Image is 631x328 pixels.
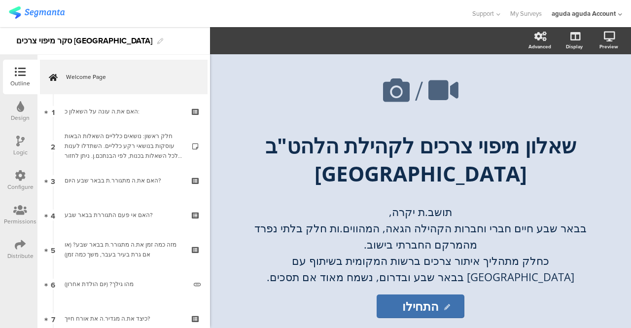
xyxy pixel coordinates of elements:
p: תושב.ת יקרה, [248,204,593,220]
a: 6 מהו גילך? (יום הולדת אחרון) [40,267,208,301]
p: שאלון מיפוי צרכים לקהילת הלהט"ב [GEOGRAPHIC_DATA] [238,131,603,187]
div: Display [566,43,583,50]
div: האם את.ה מתגורר.ת בבאר שבע היום? [65,176,182,185]
div: aguda aguda Account [552,9,616,18]
div: חלק ראשון: נושאים כלליים השאלות הבאות עוסקות בנושאי רקע כלליים. השתדלו לענות לכל השאלות בכנות, לפ... [65,131,182,161]
span: 1 [52,106,55,117]
p: כחלק מתהליך איתור צרכים ברשות המקומית בשיתוף עם [GEOGRAPHIC_DATA] בבאר שבע ובדרום, נשמח מאוד אם ת... [248,253,593,301]
div: מזה כמה זמן את.ה מתגורר.ת בבאר שבע? (או אם גרת בעיר בעבר, משך כמה זמן) [65,240,182,259]
p: בבאר שבע חיים חברי וחברות הקהילה הגאה, המהווים.ות חלק בלתי נפרד מהמרקם החברתי בישוב. [248,220,593,253]
input: Start [377,294,464,318]
span: 6 [51,279,55,290]
a: 2 חלק ראשון: נושאים כלליים השאלות הבאות עוסקות בנושאי רקע כלליים. השתדלו לענות לכל השאלות בכנות, ... [40,129,208,163]
span: 3 [51,175,55,186]
a: 3 האם את.ה מתגורר.ת בבאר שבע היום? [40,163,208,198]
div: Outline [10,79,30,88]
span: 5 [51,244,55,255]
div: Distribute [7,252,34,260]
a: Welcome Page [40,60,208,94]
div: Permissions [4,217,36,226]
span: 2 [51,141,55,151]
div: סקר מיפוי צרכים [GEOGRAPHIC_DATA] [16,33,152,49]
div: כיצד את.ה מגדיר.ה את אורח חייך? [65,314,182,324]
a: 4 האם אי פעם התגוררת בבאר שבע? [40,198,208,232]
div: האם את.ה עונה על השאלון כ: [65,107,182,116]
span: Support [472,9,494,18]
div: Preview [599,43,618,50]
span: Welcome Page [66,72,192,82]
div: Design [11,113,30,122]
div: האם אי פעם התגוררת בבאר שבע? [65,210,182,220]
div: Logic [13,148,28,157]
span: 7 [51,313,55,324]
div: Configure [7,182,34,191]
span: / [415,72,423,110]
a: 5 מזה כמה זמן את.ה מתגורר.ת בבאר שבע? (או אם גרת בעיר בעבר, משך כמה זמן) [40,232,208,267]
img: segmanta logo [9,6,65,19]
div: Advanced [528,43,551,50]
a: 1 האם את.ה עונה על השאלון כ: [40,94,208,129]
span: 4 [51,210,55,220]
div: מהו גילך? (יום הולדת אחרון) [65,279,186,289]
